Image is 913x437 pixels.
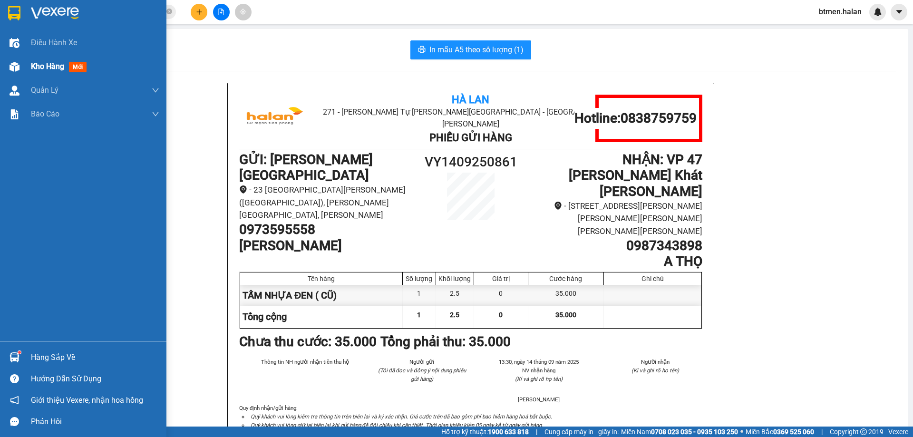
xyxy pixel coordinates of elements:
h1: 0973595558 [239,222,413,238]
b: GỬI : [PERSON_NAME][GEOGRAPHIC_DATA] [12,69,146,101]
span: copyright [860,428,867,435]
b: Phiếu Gửi Hàng [429,132,512,144]
h1: [PERSON_NAME] [239,238,413,254]
span: plus [196,9,203,15]
div: 0 [474,285,528,306]
div: TẤM NHỰA ĐEN ( CŨ) [240,285,403,306]
span: | [536,427,537,437]
strong: 1900 633 818 [488,428,529,436]
div: Hàng sắp về [31,350,159,365]
div: Phản hồi [31,415,159,429]
span: 35.000 [555,311,576,319]
button: file-add [213,4,230,20]
span: 1 [417,311,421,319]
button: printerIn mẫu A5 theo số lượng (1) [410,40,531,59]
span: Quản Lý [31,84,58,96]
span: environment [554,202,562,210]
div: 35.000 [528,285,604,306]
img: icon-new-feature [874,8,882,16]
li: [PERSON_NAME] [492,395,586,404]
sup: 1 [18,351,21,354]
img: solution-icon [10,109,19,119]
b: NHẬN : VP 47 [PERSON_NAME] Khát [PERSON_NAME] [569,152,702,199]
span: message [10,417,19,426]
div: Khối lượng [438,275,471,282]
li: Người nhận [609,358,703,366]
span: printer [418,46,426,55]
li: 271 - [PERSON_NAME] Tự [PERSON_NAME][GEOGRAPHIC_DATA] - [GEOGRAPHIC_DATA][PERSON_NAME] [89,23,398,47]
li: NV nhận hàng [492,366,586,375]
div: Số lượng [405,275,433,282]
li: 13:30, ngày 14 tháng 09 năm 2025 [492,358,586,366]
i: (Kí và ghi rõ họ tên) [515,376,563,382]
i: Quý khách vui lòng giữ lại biên lai khi gửi hàng để đối chiếu khi cần thiết. Thời gian khiếu kiện... [251,422,543,428]
div: Cước hàng [531,275,601,282]
span: Điều hành xe [31,37,77,49]
div: Tên hàng [243,275,400,282]
span: Tổng cộng [243,311,287,322]
span: close-circle [166,9,172,14]
span: Cung cấp máy in - giấy in: [544,427,619,437]
li: 271 - [PERSON_NAME] Tự [PERSON_NAME][GEOGRAPHIC_DATA] - [GEOGRAPHIC_DATA][PERSON_NAME] [316,106,625,130]
b: Chưa thu cước : 35.000 [239,334,377,350]
span: | [821,427,823,437]
span: 0 [499,311,503,319]
span: Kho hàng [31,62,64,71]
span: down [152,87,159,94]
h1: VY1409250861 [413,152,529,173]
span: environment [239,185,247,194]
span: Hỗ trợ kỹ thuật: [441,427,529,437]
span: 2.5 [450,311,459,319]
h1: A THỌ [529,253,702,270]
img: logo.jpg [239,95,311,142]
img: warehouse-icon [10,86,19,96]
button: plus [191,4,207,20]
img: logo-vxr [8,6,20,20]
img: logo.jpg [12,12,83,59]
span: Miền Bắc [746,427,814,437]
div: Ghi chú [606,275,699,282]
strong: 0369 525 060 [773,428,814,436]
span: question-circle [10,374,19,383]
div: 2.5 [436,285,474,306]
div: 1 [403,285,436,306]
span: btmen.halan [811,6,869,18]
i: Quý khách vui lòng kiểm tra thông tin trên biên lai và ký xác nhận. Giá cước trên đã bao gồm phí ... [251,413,552,420]
span: ⚪️ [740,430,743,434]
b: GỬI : [PERSON_NAME][GEOGRAPHIC_DATA] [239,152,373,184]
span: close-circle [166,8,172,17]
li: - [STREET_ADDRESS][PERSON_NAME][PERSON_NAME][PERSON_NAME][PERSON_NAME][PERSON_NAME] [529,200,702,238]
div: Hướng dẫn sử dụng [31,372,159,386]
span: file-add [218,9,224,15]
h1: 0987343898 [529,238,702,254]
h1: Hotline: 0838759759 [574,110,697,126]
b: Tổng phải thu: 35.000 [380,334,511,350]
span: down [152,110,159,118]
li: Người gửi [375,358,469,366]
img: warehouse-icon [10,38,19,48]
button: caret-down [891,4,907,20]
span: Miền Nam [621,427,738,437]
span: aim [240,9,246,15]
span: caret-down [895,8,903,16]
span: mới [69,62,87,72]
li: Thông tin NH người nhận tiền thu hộ [258,358,352,366]
button: aim [235,4,252,20]
i: (Kí và ghi rõ họ tên) [631,367,679,374]
strong: 0708 023 035 - 0935 103 250 [651,428,738,436]
span: Báo cáo [31,108,59,120]
div: Giá trị [476,275,525,282]
b: Hà Lan [452,94,489,106]
i: (Tôi đã đọc và đồng ý nội dung phiếu gửi hàng) [378,367,466,382]
img: warehouse-icon [10,62,19,72]
li: - 23 [GEOGRAPHIC_DATA][PERSON_NAME] ([GEOGRAPHIC_DATA]), [PERSON_NAME][GEOGRAPHIC_DATA], [PERSON_... [239,184,413,222]
span: notification [10,396,19,405]
span: In mẫu A5 theo số lượng (1) [429,44,524,56]
img: warehouse-icon [10,352,19,362]
span: Giới thiệu Vexere, nhận hoa hồng [31,394,143,406]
